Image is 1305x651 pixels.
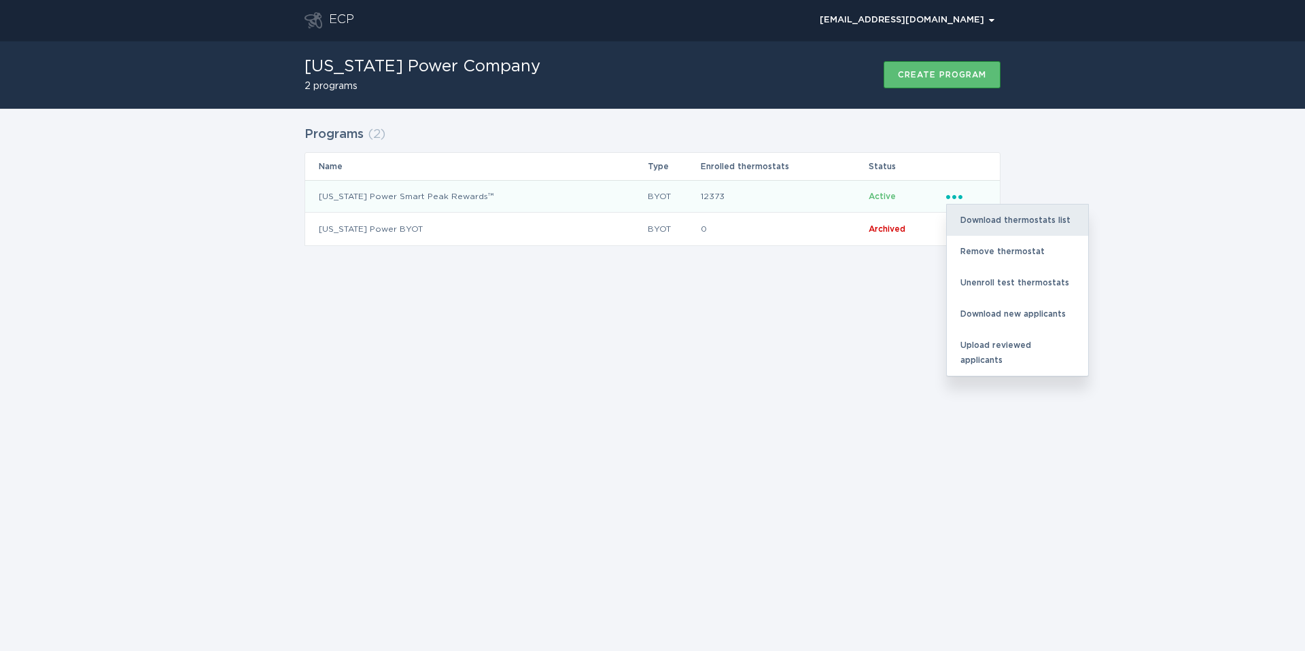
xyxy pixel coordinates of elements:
h2: Programs [304,122,364,147]
th: Name [305,153,647,180]
div: Create program [898,71,986,79]
tr: Table Headers [305,153,1000,180]
button: Go to dashboard [304,12,322,29]
th: Type [647,153,701,180]
td: [US_STATE] Power BYOT [305,213,647,245]
div: Unenroll test thermostats [947,267,1088,298]
td: [US_STATE] Power Smart Peak Rewards™ [305,180,647,213]
button: Create program [884,61,1000,88]
th: Status [868,153,945,180]
td: 12373 [700,180,868,213]
h1: [US_STATE] Power Company [304,58,540,75]
tr: a83c1515c177425987cf5c621d13ecf6 [305,180,1000,213]
button: Open user account details [814,10,1000,31]
h2: 2 programs [304,82,540,91]
div: Download new applicants [947,298,1088,330]
td: 0 [700,213,868,245]
div: Upload reviewed applicants [947,330,1088,376]
div: [EMAIL_ADDRESS][DOMAIN_NAME] [820,16,994,24]
tr: 8d6a52c1d73a46e5a16b295e74fc7604 [305,213,1000,245]
div: Popover menu [814,10,1000,31]
td: BYOT [647,180,701,213]
span: Archived [869,225,905,233]
div: ECP [329,12,354,29]
span: Active [869,192,896,200]
div: Download thermostats list [947,205,1088,236]
div: Remove thermostat [947,236,1088,267]
span: ( 2 ) [368,128,385,141]
th: Enrolled thermostats [700,153,868,180]
td: BYOT [647,213,701,245]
